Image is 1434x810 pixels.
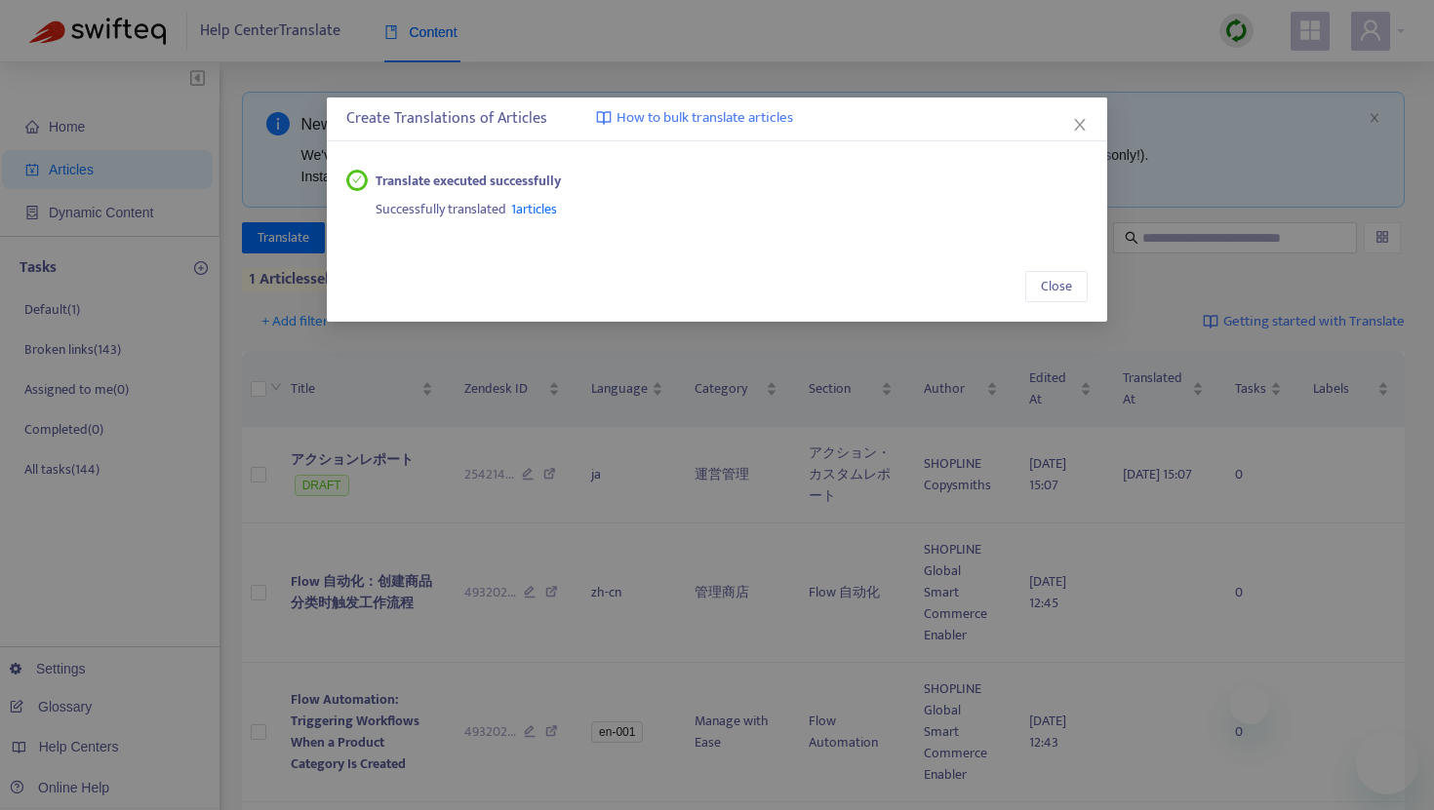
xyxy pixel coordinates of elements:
iframe: メッセージングウィンドウを開くボタン [1356,732,1418,794]
span: 1 articles [511,198,557,220]
span: check [352,174,363,185]
img: image-link [596,110,612,126]
div: Successfully translated [376,192,1089,221]
span: Close [1041,276,1072,297]
div: Create Translations of Articles [346,107,1088,131]
iframe: メッセージを閉じる [1230,685,1269,724]
button: Close [1069,114,1091,135]
button: Close [1025,271,1088,302]
a: How to bulk translate articles [596,107,793,130]
strong: Translate executed successfully [376,171,561,192]
span: close [1072,117,1088,133]
span: How to bulk translate articles [617,107,793,130]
